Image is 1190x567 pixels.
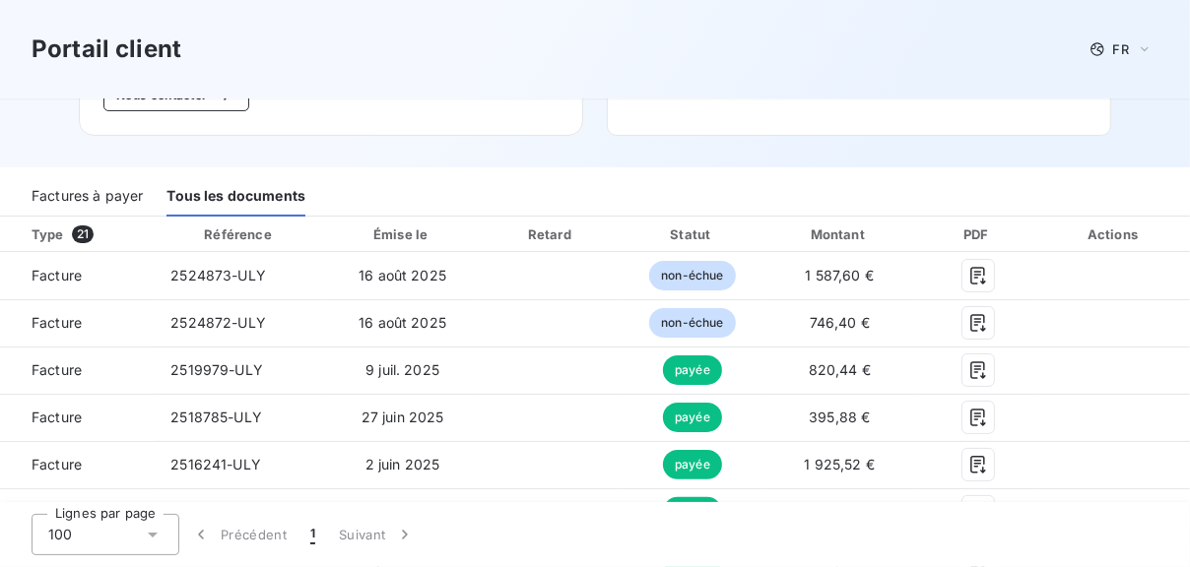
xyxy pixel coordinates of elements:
[16,408,139,427] span: Facture
[806,267,875,283] span: 1 587,60 €
[362,409,444,425] span: 27 juin 2025
[649,308,735,338] span: non-échue
[327,514,427,555] button: Suivant
[1043,224,1186,244] div: Actions
[663,450,722,479] span: payée
[663,497,722,527] span: payée
[16,313,139,333] span: Facture
[649,261,735,290] span: non-échue
[16,266,139,285] span: Facture
[359,314,446,331] span: 16 août 2025
[809,361,871,378] span: 820,44 €
[805,456,876,472] span: 1 925,52 €
[170,314,266,331] span: 2524872-ULY
[365,361,439,378] span: 9 juil. 2025
[329,224,477,244] div: Émise le
[359,267,446,283] span: 16 août 2025
[170,267,266,283] span: 2524873-ULY
[663,355,722,385] span: payée
[16,455,139,474] span: Facture
[809,409,870,425] span: 395,88 €
[166,175,305,217] div: Tous les documents
[170,456,261,472] span: 2516241-ULY
[766,224,913,244] div: Montant
[921,224,1035,244] div: PDF
[179,514,298,555] button: Précédent
[170,361,263,378] span: 2519979-ULY
[298,514,327,555] button: 1
[484,224,619,244] div: Retard
[32,31,181,67] h3: Portail client
[72,225,94,243] span: 21
[32,175,143,217] div: Factures à payer
[310,525,315,544] span: 1
[204,226,271,242] div: Référence
[810,314,870,331] span: 746,40 €
[20,224,151,244] div: Type
[170,409,262,425] span: 2518785-ULY
[365,456,440,472] span: 2 juin 2025
[663,403,722,432] span: payée
[1113,41,1129,57] span: FR
[16,360,139,380] span: Facture
[627,224,758,244] div: Statut
[48,525,72,544] span: 100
